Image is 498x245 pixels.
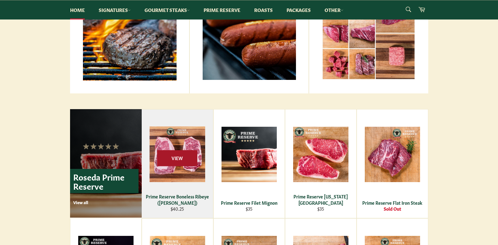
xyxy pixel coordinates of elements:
a: Prime Reserve New York Strip Prime Reserve [US_STATE][GEOGRAPHIC_DATA] $35 [285,109,357,218]
div: $35 [289,206,352,212]
p: View all [73,199,139,205]
a: Gourmet Steaks [138,0,196,19]
img: Prime Reserve Filet Mignon [222,127,277,182]
a: Prime Reserve Filet Mignon Prime Reserve Filet Mignon $35 [213,109,285,218]
a: Roseda Prime Reserve View all [70,109,142,218]
a: Home [64,0,91,19]
a: Prime Reserve Flat Iron Steak Prime Reserve Flat Iron Steak Sold Out [357,109,428,218]
a: Roasts [248,0,279,19]
a: Signatures [92,0,137,19]
a: Packages [280,0,317,19]
div: Sold Out [361,206,424,212]
div: Prime Reserve [US_STATE][GEOGRAPHIC_DATA] [289,193,352,206]
img: Prime Reserve Flat Iron Steak [365,127,420,182]
div: Prime Reserve Flat Iron Steak [361,200,424,206]
span: View [157,150,197,166]
a: Other [318,0,350,19]
div: $35 [217,206,281,212]
div: Prime Reserve Boneless Ribeye ([PERSON_NAME]) [145,193,209,206]
p: Roseda Prime Reserve [70,169,139,193]
div: Prime Reserve Filet Mignon [217,200,281,206]
a: Prime Reserve Boneless Ribeye (Delmonico) Prime Reserve Boneless Ribeye ([PERSON_NAME]) $40.25 View [142,109,213,218]
img: Prime Reserve New York Strip [293,127,348,182]
a: Prime Reserve [197,0,247,19]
